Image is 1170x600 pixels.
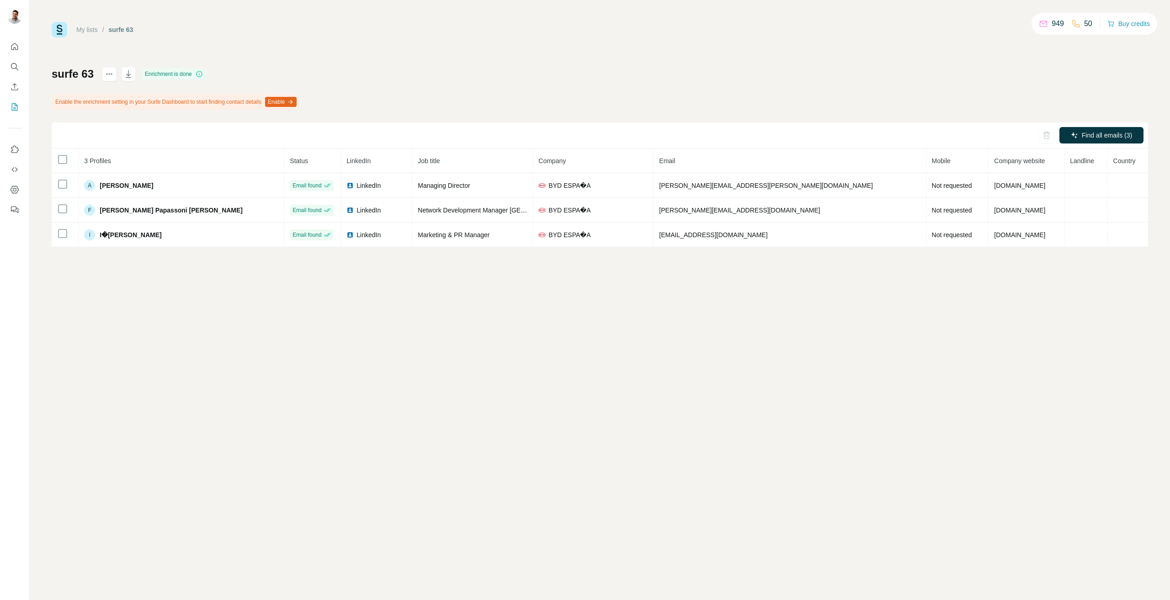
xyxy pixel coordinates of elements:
[418,157,440,165] span: Job title
[100,206,243,215] span: [PERSON_NAME] Papassoni [PERSON_NAME]
[548,230,590,239] span: BYD ESPA�A
[538,207,546,214] img: company-logo
[1070,157,1094,165] span: Landline
[356,230,381,239] span: LinkedIn
[84,229,95,240] div: I
[76,26,98,33] a: My lists
[1113,157,1136,165] span: Country
[418,182,470,189] span: Managing Director
[932,182,972,189] span: Not requested
[100,230,161,239] span: I�[PERSON_NAME]
[52,94,298,110] div: Enable the enrichment setting in your Surfe Dashboard to start finding contact details
[538,157,566,165] span: Company
[142,69,206,80] div: Enrichment is done
[1059,127,1143,143] button: Find all emails (3)
[290,157,308,165] span: Status
[538,231,546,239] img: company-logo
[994,157,1045,165] span: Company website
[346,207,354,214] img: LinkedIn logo
[1107,17,1150,30] button: Buy credits
[356,181,381,190] span: LinkedIn
[292,231,321,239] span: Email found
[994,182,1045,189] span: [DOMAIN_NAME]
[7,202,22,218] button: Feedback
[1082,131,1132,140] span: Find all emails (3)
[7,58,22,75] button: Search
[994,207,1045,214] span: [DOMAIN_NAME]
[52,22,67,37] img: Surfe Logo
[1052,18,1064,29] p: 949
[1084,18,1092,29] p: 50
[659,182,873,189] span: [PERSON_NAME][EMAIL_ADDRESS][PERSON_NAME][DOMAIN_NAME]
[7,141,22,158] button: Use Surfe on LinkedIn
[7,161,22,178] button: Use Surfe API
[418,231,489,239] span: Marketing & PR Manager
[292,206,321,214] span: Email found
[659,157,675,165] span: Email
[346,231,354,239] img: LinkedIn logo
[265,97,297,107] button: Enable
[84,157,111,165] span: 3 Profiles
[659,207,820,214] span: [PERSON_NAME][EMAIL_ADDRESS][DOMAIN_NAME]
[7,38,22,55] button: Quick start
[84,205,95,216] div: F
[52,67,94,81] h1: surfe 63
[538,182,546,189] img: company-logo
[7,79,22,95] button: Enrich CSV
[7,99,22,115] button: My lists
[548,181,590,190] span: BYD ESPA�A
[102,67,117,81] button: actions
[932,157,951,165] span: Mobile
[346,157,371,165] span: LinkedIn
[346,182,354,189] img: LinkedIn logo
[100,181,153,190] span: [PERSON_NAME]
[7,181,22,198] button: Dashboard
[932,231,972,239] span: Not requested
[292,181,321,190] span: Email found
[84,180,95,191] div: A
[102,25,104,34] li: /
[7,9,22,24] img: Avatar
[659,231,767,239] span: [EMAIL_ADDRESS][DOMAIN_NAME]
[932,207,972,214] span: Not requested
[994,231,1045,239] span: [DOMAIN_NAME]
[548,206,590,215] span: BYD ESPA�A
[356,206,381,215] span: LinkedIn
[109,25,133,34] div: surfe 63
[418,207,650,214] span: Network Development Manager [GEOGRAPHIC_DATA] & [GEOGRAPHIC_DATA]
